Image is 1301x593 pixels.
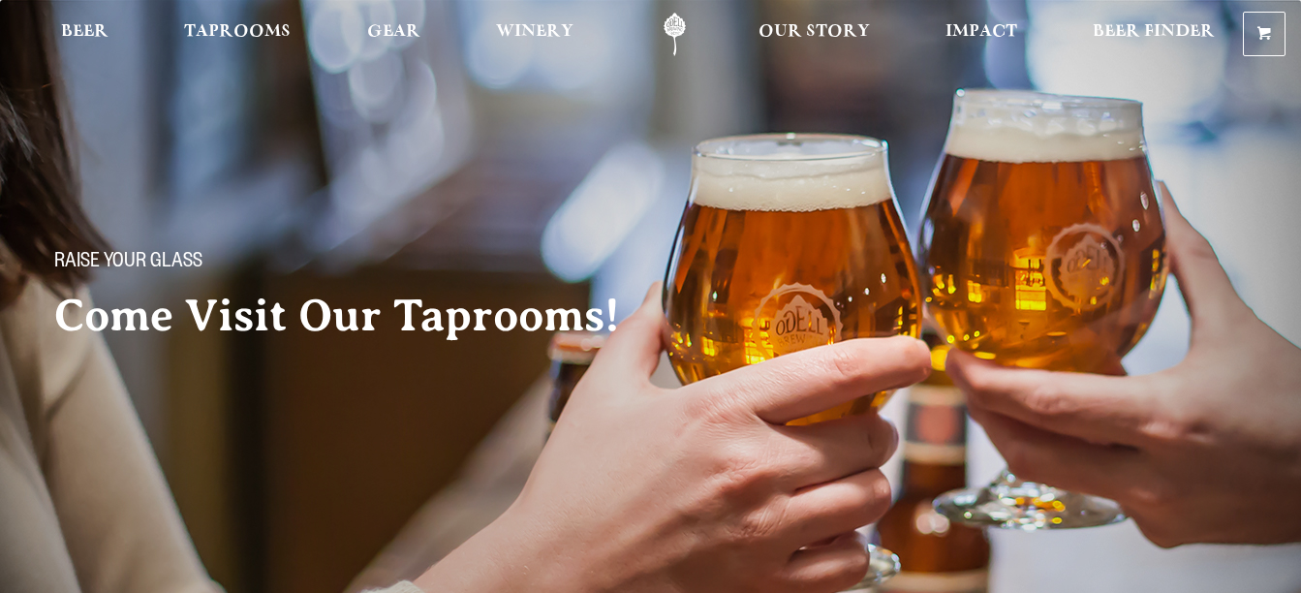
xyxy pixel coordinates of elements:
span: Beer [61,24,108,40]
a: Gear [355,13,433,56]
h2: Come Visit Our Taprooms! [54,292,659,340]
a: Impact [933,13,1030,56]
span: Beer Finder [1093,24,1215,40]
span: Our Story [759,24,870,40]
span: Impact [945,24,1017,40]
span: Winery [496,24,573,40]
a: Taprooms [171,13,303,56]
a: Winery [483,13,586,56]
span: Taprooms [184,24,291,40]
a: Odell Home [638,13,711,56]
span: Raise your glass [54,251,202,276]
a: Beer Finder [1080,13,1227,56]
a: Our Story [746,13,883,56]
a: Beer [48,13,121,56]
span: Gear [367,24,420,40]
